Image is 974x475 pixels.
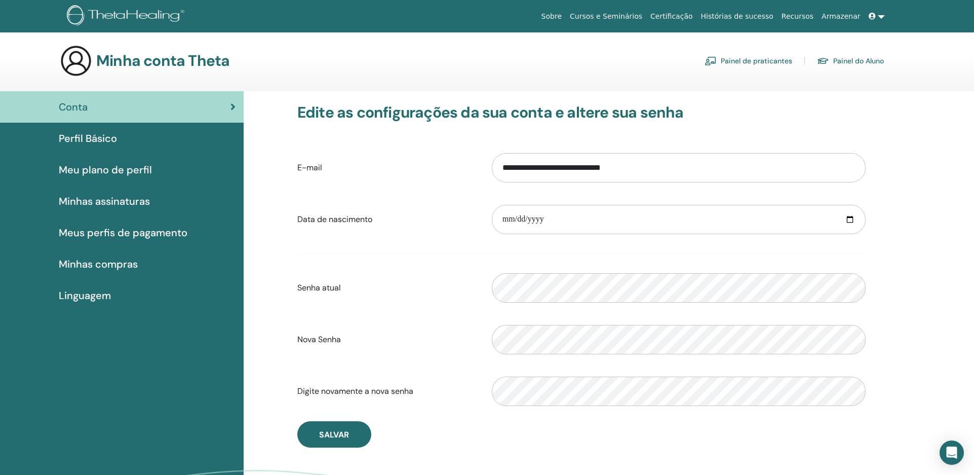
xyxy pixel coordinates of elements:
span: Minhas compras [59,257,138,272]
span: Conta [59,99,88,115]
a: Sobre [537,7,566,26]
span: Perfil Básico [59,131,117,146]
a: Painel de praticantes [705,53,792,69]
a: Painel do Aluno [817,53,884,69]
span: Linguagem [59,288,111,303]
h3: Edite as configurações da sua conta e altere sua senha [297,103,866,122]
span: Meu plano de perfil [59,162,152,177]
a: Recursos [777,7,817,26]
div: Open Intercom Messenger [940,441,964,465]
h3: Minha conta Theta [96,52,229,70]
button: Salvar [297,421,371,448]
span: Meus perfis de pagamento [59,225,187,240]
a: Certificação [646,7,696,26]
a: Histórias de sucesso [697,7,777,26]
img: logo.png [67,5,188,28]
label: E-mail [290,158,484,177]
span: Minhas assinaturas [59,194,150,209]
a: Cursos e Seminários [566,7,646,26]
img: generic-user-icon.jpg [60,45,92,77]
span: Salvar [319,429,349,440]
img: graduation-cap.svg [817,57,829,65]
label: Digite novamente a nova senha [290,382,484,401]
img: chalkboard-teacher.svg [705,56,717,65]
label: Data de nascimento [290,210,484,229]
a: Armazenar [817,7,864,26]
label: Nova Senha [290,330,484,349]
label: Senha atual [290,278,484,298]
